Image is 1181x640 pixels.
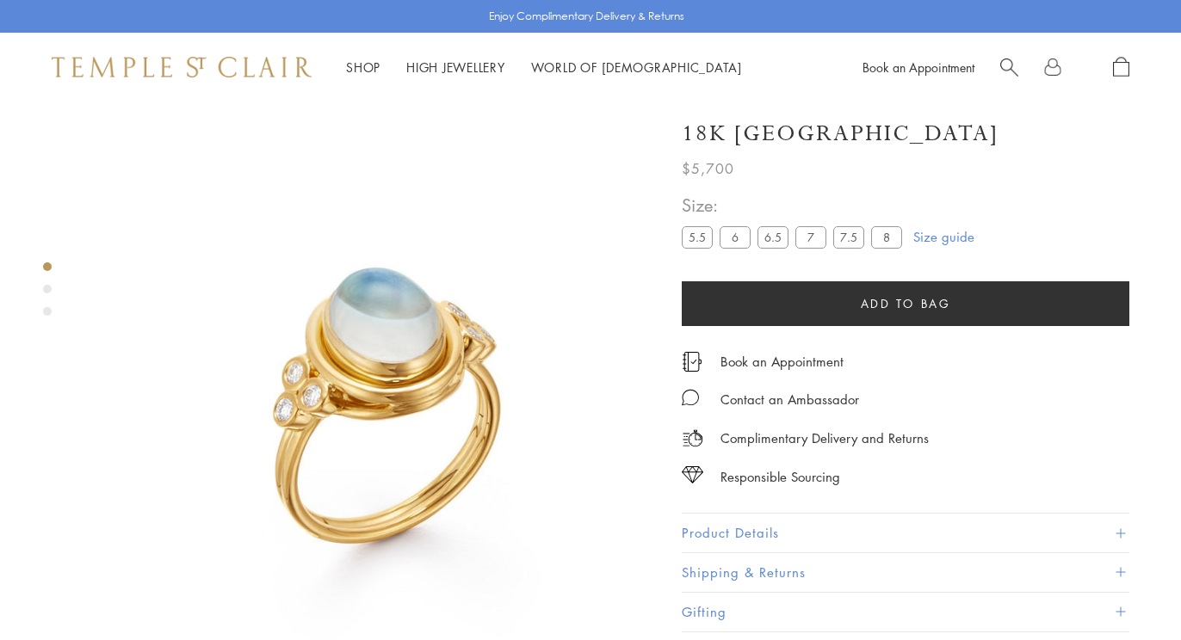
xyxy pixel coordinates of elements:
img: MessageIcon-01_2.svg [682,389,699,406]
p: Enjoy Complimentary Delivery & Returns [489,8,684,25]
span: $5,700 [682,157,734,180]
div: Responsible Sourcing [720,466,840,488]
label: 6 [720,226,751,248]
button: Add to bag [682,281,1129,326]
h1: 18K [GEOGRAPHIC_DATA] [682,119,999,149]
label: 7 [795,226,826,248]
img: Temple St. Clair [52,57,312,77]
a: Book an Appointment [720,352,844,371]
label: 6.5 [757,226,788,248]
nav: Main navigation [346,57,742,78]
img: icon_delivery.svg [682,428,703,449]
label: 7.5 [833,226,864,248]
a: Open Shopping Bag [1113,57,1129,78]
label: 5.5 [682,226,713,248]
a: Search [1000,57,1018,78]
span: Add to bag [861,294,951,313]
iframe: Gorgias live chat messenger [1095,559,1164,623]
button: Gifting [682,593,1129,631]
a: Book an Appointment [863,58,974,76]
div: Contact an Ambassador [720,389,859,410]
a: High JewelleryHigh Jewellery [406,58,505,76]
a: Size guide [913,228,974,245]
label: 8 [871,226,902,248]
div: Product gallery navigation [43,258,52,329]
p: Complimentary Delivery and Returns [720,428,929,449]
img: icon_sourcing.svg [682,466,703,483]
button: Shipping & Returns [682,553,1129,592]
span: Size: [682,191,909,219]
img: icon_appointment.svg [682,352,702,372]
a: World of [DEMOGRAPHIC_DATA]World of [DEMOGRAPHIC_DATA] [531,58,742,76]
a: ShopShop [346,58,380,76]
button: Product Details [682,514,1129,552]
